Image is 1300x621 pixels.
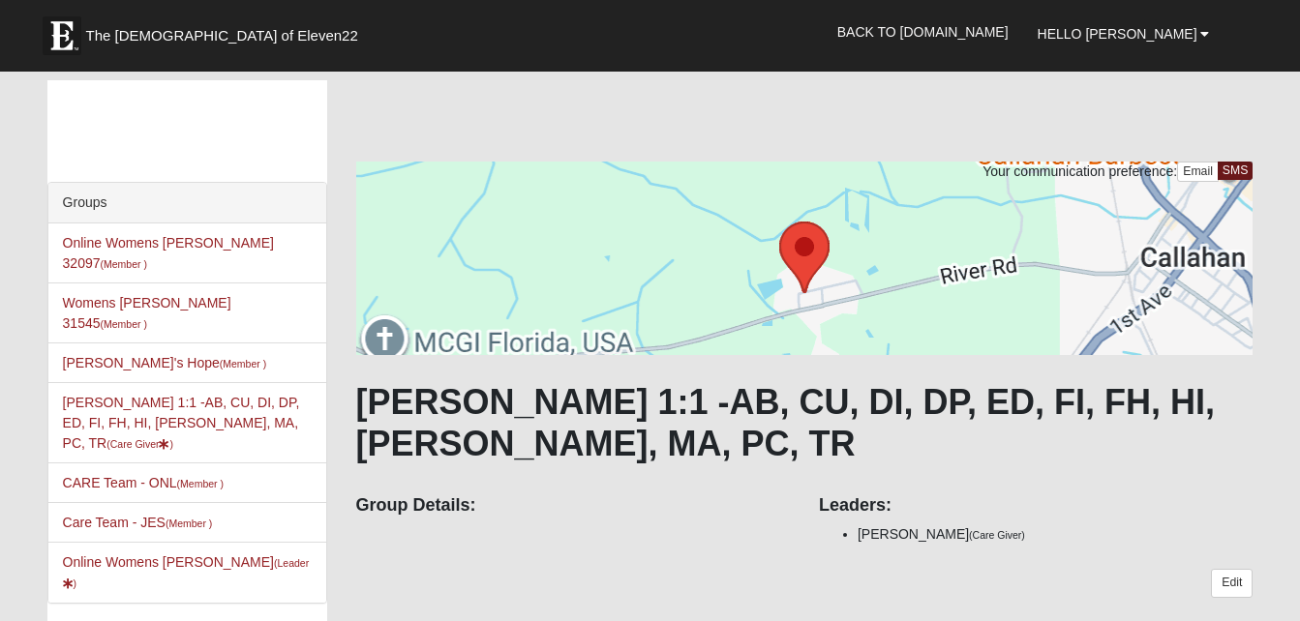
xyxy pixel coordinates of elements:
small: (Care Giver) [969,529,1025,541]
img: Eleven22 logo [43,16,81,55]
a: [PERSON_NAME] 1:1 -AB, CU, DI, DP, ED, FI, FH, HI, [PERSON_NAME], MA, PC, TR(Care Giver) [63,395,300,451]
a: SMS [1218,162,1254,180]
small: (Member ) [177,478,224,489]
a: Email [1177,162,1219,182]
a: Back to [DOMAIN_NAME] [823,8,1023,56]
a: Hello [PERSON_NAME] [1023,10,1224,58]
a: Online Womens [PERSON_NAME](Leader) [63,554,310,590]
a: Womens [PERSON_NAME] 31545(Member ) [63,295,231,331]
small: (Member ) [101,318,147,330]
li: [PERSON_NAME] [858,524,1253,545]
a: The [DEMOGRAPHIC_DATA] of Eleven22 [33,7,420,55]
small: (Member ) [101,258,147,270]
a: [PERSON_NAME]'s Hope(Member ) [63,355,267,370]
small: (Member ) [220,358,266,370]
span: Hello [PERSON_NAME] [1038,26,1197,42]
span: The [DEMOGRAPHIC_DATA] of Eleven22 [86,26,358,45]
small: (Care Giver ) [106,438,173,450]
h4: Leaders: [819,495,1253,517]
a: Care Team - JES(Member ) [63,515,213,530]
div: Groups [48,183,326,223]
a: CARE Team - ONL(Member ) [63,475,224,490]
small: (Member ) [166,517,212,529]
h1: [PERSON_NAME] 1:1 -AB, CU, DI, DP, ED, FI, FH, HI, [PERSON_NAME], MA, PC, TR [356,381,1254,464]
span: Your communication preference: [983,163,1177,179]
a: Edit [1211,569,1253,597]
a: Online Womens [PERSON_NAME] 32097(Member ) [63,235,274,271]
h4: Group Details: [356,495,790,517]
